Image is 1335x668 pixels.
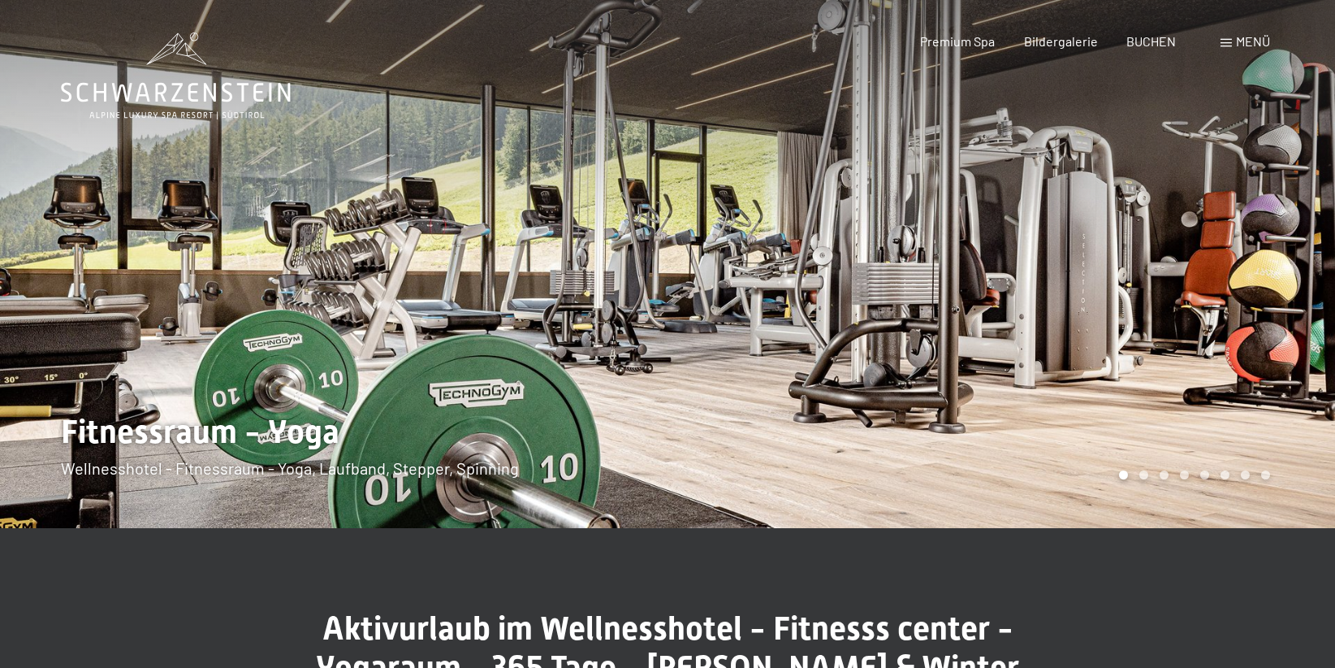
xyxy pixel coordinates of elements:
div: Carousel Pagination [1113,471,1270,479]
div: Carousel Page 6 [1221,471,1229,479]
div: Carousel Page 1 (Current Slide) [1119,471,1128,479]
a: Premium Spa [920,33,995,49]
div: Carousel Page 4 [1180,471,1189,479]
div: Carousel Page 5 [1200,471,1209,479]
div: Carousel Page 8 [1261,471,1270,479]
div: Carousel Page 2 [1139,471,1148,479]
span: Menü [1236,33,1270,49]
div: Carousel Page 3 [1160,471,1169,479]
a: Bildergalerie [1024,33,1098,49]
a: BUCHEN [1126,33,1176,49]
div: Carousel Page 7 [1241,471,1250,479]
